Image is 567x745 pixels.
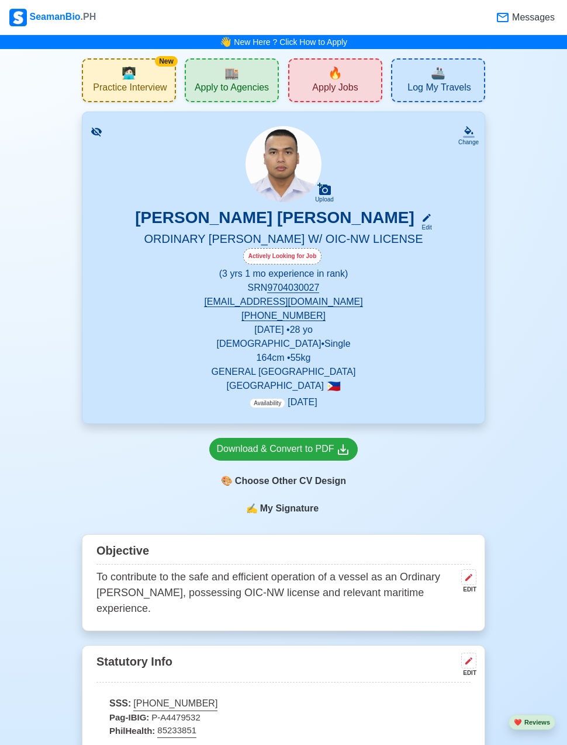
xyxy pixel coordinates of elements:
[234,37,347,47] a: New Here ? Click How to Apply
[135,208,414,232] h3: [PERSON_NAME] [PERSON_NAME]
[195,82,269,96] span: Apply to Agencies
[221,474,233,488] span: paint
[457,669,476,677] div: EDIT
[250,395,317,409] p: [DATE]
[93,82,167,96] span: Practice Interview
[96,650,471,683] div: Statutory Info
[458,138,479,147] div: Change
[243,248,322,264] div: Actively Looking for Job
[328,64,343,82] span: new
[9,9,27,26] img: Logo
[96,337,471,351] p: [DEMOGRAPHIC_DATA] • Single
[217,33,234,51] span: bell
[109,697,131,711] span: SSS:
[315,196,334,203] div: Upload
[81,12,96,22] span: .PH
[407,82,471,96] span: Log My Travels
[209,470,358,492] div: Choose Other CV Design
[96,539,471,565] div: Objective
[258,502,321,516] span: My Signature
[96,569,457,617] p: To contribute to the safe and efficient operation of a vessel as an Ordinary [PERSON_NAME], posse...
[96,267,471,281] p: (3 yrs 1 mo experience in rank)
[122,64,136,82] span: interview
[96,232,471,248] h5: ORDINARY [PERSON_NAME] W/ OIC-NW LICENSE
[514,719,522,726] span: heart
[509,715,555,730] button: heartReviews
[109,711,149,725] span: Pag-IBIG:
[250,398,285,408] span: Availability
[417,223,432,232] div: Edit
[109,725,155,738] span: PhilHealth:
[457,585,476,594] div: EDIT
[327,381,341,392] span: 🇵🇭
[217,442,351,457] div: Download & Convert to PDF
[96,351,471,365] p: 164 cm • 55 kg
[96,281,471,295] p: SRN
[155,56,178,67] div: New
[209,438,358,461] a: Download & Convert to PDF
[431,64,445,82] span: travel
[510,11,555,25] span: Messages
[224,64,239,82] span: agencies
[96,379,471,393] p: [GEOGRAPHIC_DATA]
[246,502,258,516] span: sign
[312,82,358,96] span: Apply Jobs
[96,365,471,379] p: GENERAL [GEOGRAPHIC_DATA]
[96,323,471,337] p: [DATE] • 28 yo
[9,9,96,26] div: SeamanBio
[96,711,471,725] p: P-A4479532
